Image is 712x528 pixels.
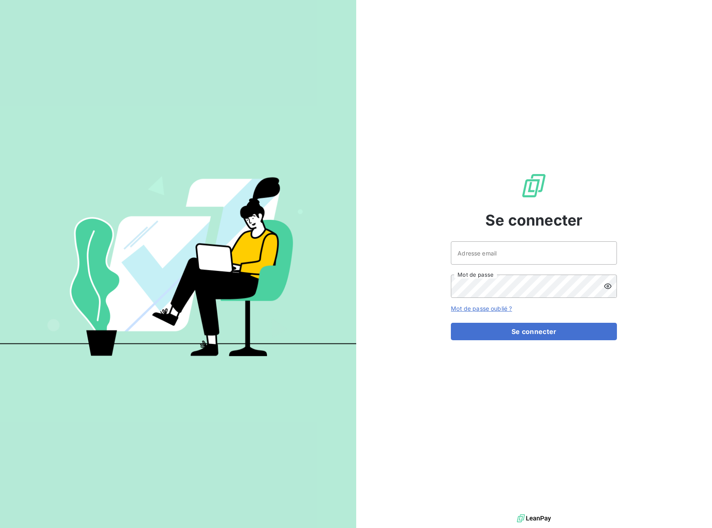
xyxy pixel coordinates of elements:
input: placeholder [451,241,617,265]
button: Se connecter [451,323,617,340]
img: logo [517,512,551,525]
img: Logo LeanPay [521,172,547,199]
a: Mot de passe oublié ? [451,305,512,312]
span: Se connecter [485,209,582,231]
